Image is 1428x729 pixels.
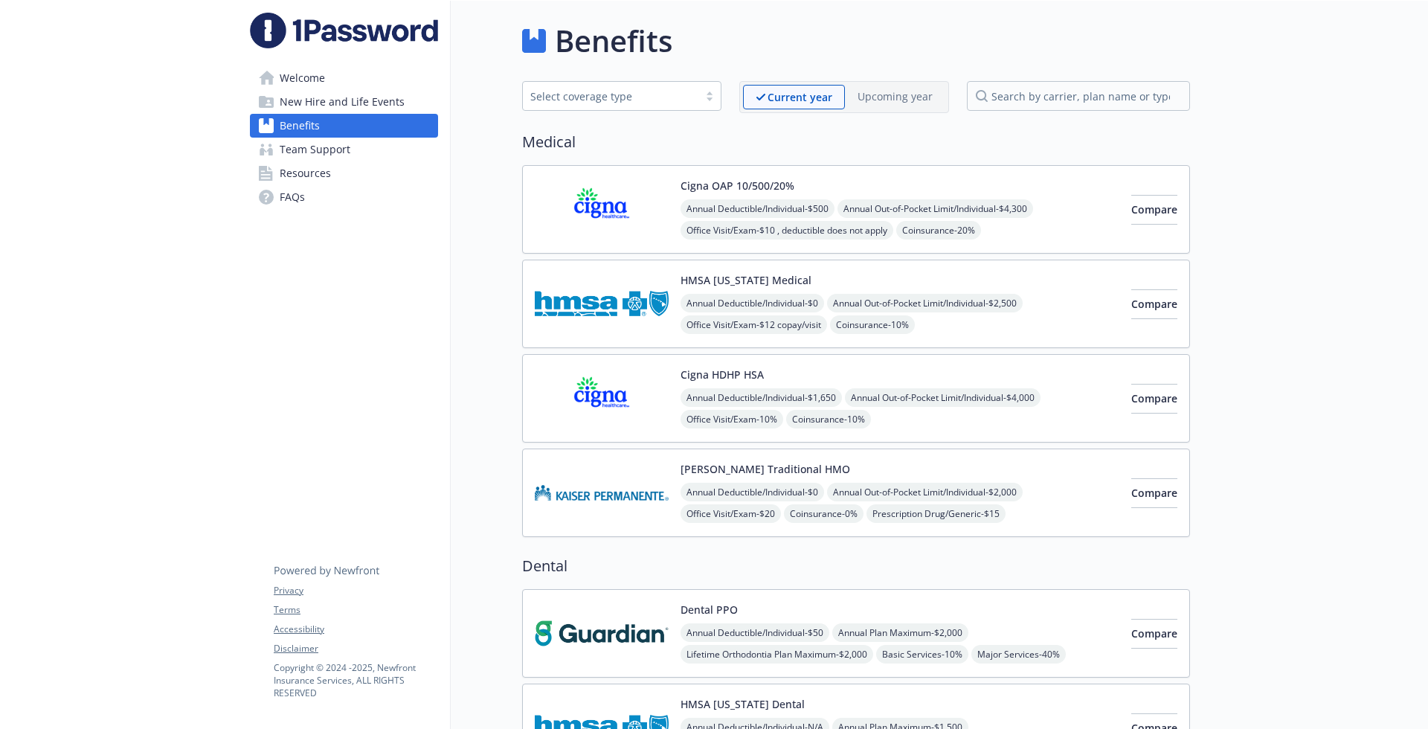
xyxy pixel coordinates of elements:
[967,81,1190,111] input: search by carrier, plan name or type
[768,89,832,105] p: Current year
[1131,478,1177,508] button: Compare
[1131,619,1177,649] button: Compare
[250,66,438,90] a: Welcome
[535,178,669,241] img: CIGNA carrier logo
[681,461,850,477] button: [PERSON_NAME] Traditional HMO
[832,623,968,642] span: Annual Plan Maximum - $2,000
[681,645,873,664] span: Lifetime Orthodontia Plan Maximum - $2,000
[1131,486,1177,500] span: Compare
[837,199,1033,218] span: Annual Out-of-Pocket Limit/Individual - $4,300
[681,272,811,288] button: HMSA [US_STATE] Medical
[681,199,834,218] span: Annual Deductible/Individual - $500
[876,645,968,664] span: Basic Services - 10%
[681,294,824,312] span: Annual Deductible/Individual - $0
[280,185,305,209] span: FAQs
[1131,195,1177,225] button: Compare
[681,221,893,240] span: Office Visit/Exam - $10 , deductible does not apply
[681,315,827,334] span: Office Visit/Exam - $12 copay/visit
[866,504,1006,523] span: Prescription Drug/Generic - $15
[681,178,794,193] button: Cigna OAP 10/500/20%
[274,623,437,636] a: Accessibility
[280,90,405,114] span: New Hire and Life Events
[1131,289,1177,319] button: Compare
[681,696,805,712] button: HMSA [US_STATE] Dental
[827,483,1023,501] span: Annual Out-of-Pocket Limit/Individual - $2,000
[530,89,691,104] div: Select coverage type
[280,161,331,185] span: Resources
[535,602,669,665] img: Guardian carrier logo
[250,138,438,161] a: Team Support
[1131,626,1177,640] span: Compare
[896,221,981,240] span: Coinsurance - 20%
[250,161,438,185] a: Resources
[681,410,783,428] span: Office Visit/Exam - 10%
[1131,297,1177,311] span: Compare
[681,623,829,642] span: Annual Deductible/Individual - $50
[280,114,320,138] span: Benefits
[681,388,842,407] span: Annual Deductible/Individual - $1,650
[845,388,1041,407] span: Annual Out-of-Pocket Limit/Individual - $4,000
[274,661,437,699] p: Copyright © 2024 - 2025 , Newfront Insurance Services, ALL RIGHTS RESERVED
[845,85,945,109] span: Upcoming year
[786,410,871,428] span: Coinsurance - 10%
[280,66,325,90] span: Welcome
[250,114,438,138] a: Benefits
[250,185,438,209] a: FAQs
[971,645,1066,664] span: Major Services - 40%
[250,90,438,114] a: New Hire and Life Events
[681,483,824,501] span: Annual Deductible/Individual - $0
[1131,384,1177,414] button: Compare
[858,89,933,104] p: Upcoming year
[274,603,437,617] a: Terms
[522,555,1190,577] h2: Dental
[681,367,764,382] button: Cigna HDHP HSA
[535,272,669,335] img: Hawaii Medical Service Association carrier logo
[784,504,863,523] span: Coinsurance - 0%
[830,315,915,334] span: Coinsurance - 10%
[274,642,437,655] a: Disclaimer
[274,584,437,597] a: Privacy
[681,602,738,617] button: Dental PPO
[681,504,781,523] span: Office Visit/Exam - $20
[827,294,1023,312] span: Annual Out-of-Pocket Limit/Individual - $2,500
[280,138,350,161] span: Team Support
[1131,202,1177,216] span: Compare
[535,367,669,430] img: CIGNA carrier logo
[555,19,672,63] h1: Benefits
[535,461,669,524] img: Kaiser Permanente Insurance Company carrier logo
[522,131,1190,153] h2: Medical
[1131,391,1177,405] span: Compare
